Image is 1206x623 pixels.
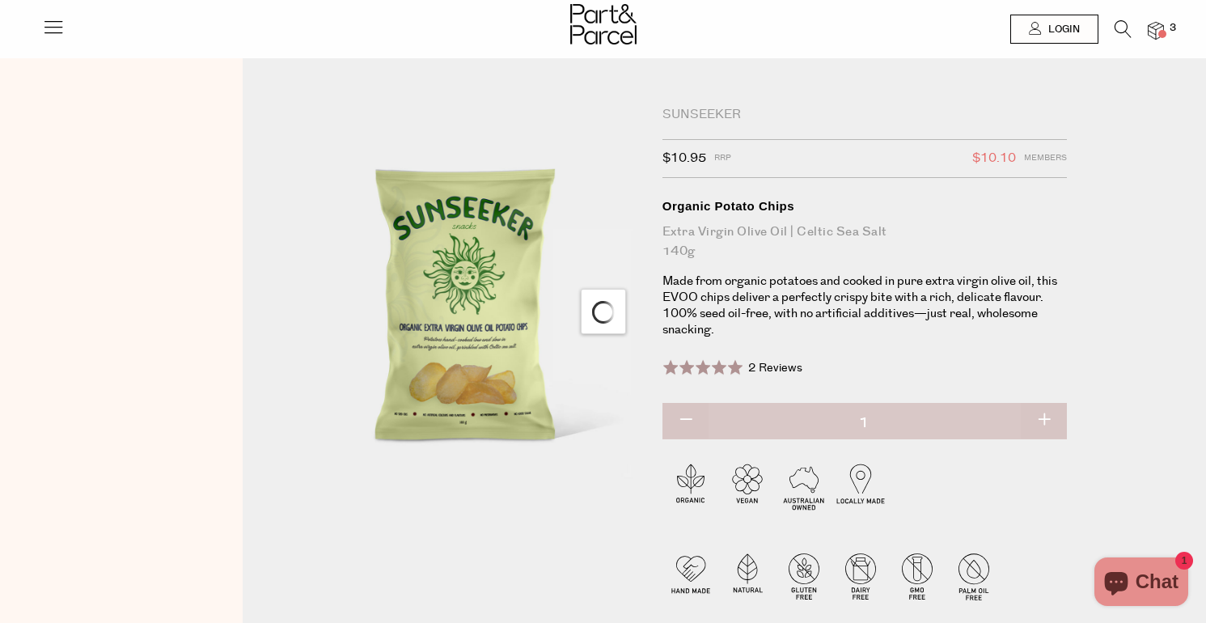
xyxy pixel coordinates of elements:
[1166,21,1180,36] span: 3
[1024,148,1067,169] span: Members
[662,148,706,169] span: $10.95
[1010,15,1098,44] a: Login
[570,4,637,44] img: Part&Parcel
[662,107,1067,123] div: Sunseeker
[662,403,1067,443] input: QTY Organic Potato Chips
[972,148,1016,169] span: $10.10
[776,458,832,515] img: P_P-ICONS-Live_Bec_V11_Australian_Owned.svg
[776,548,832,604] img: P_P-ICONS-Live_Bec_V11_Gluten_Free.svg
[291,107,638,516] img: Sunseeker snacks packaging on a white background
[889,548,946,604] img: P_P-ICONS-Live_Bec_V11_GMO_Free.svg
[662,458,719,515] img: P_P-ICONS-Live_Bec_V11_Organic.svg
[1090,557,1193,610] inbox-online-store-chat: Shopify online store chat
[719,548,776,604] img: P_P-ICONS-Live_Bec_V11_Natural.svg
[662,222,1067,261] div: Extra Virgin Olive Oil | Celtic Sea Salt 140g
[748,360,802,376] span: 2 Reviews
[832,458,889,515] img: P_P-ICONS-Live_Bec_V11_Locally_Made_2.svg
[1148,22,1164,39] a: 3
[719,458,776,515] img: P_P-ICONS-Live_Bec_V11_Vegan.svg
[662,198,1067,214] div: Organic Potato Chips
[946,548,1002,604] img: P_P-ICONS-Live_Bec_V11_Palm_Oil_Free.svg
[1044,23,1080,36] span: Login
[662,273,1067,338] p: Made from organic potatoes and cooked in pure extra virgin olive oil, this EVOO chips deliver a p...
[714,148,731,169] span: RRP
[662,548,719,604] img: P_P-ICONS-Live_Bec_V11_Handmade.svg
[832,548,889,604] img: P_P-ICONS-Live_Bec_V11_Dairy_Free.svg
